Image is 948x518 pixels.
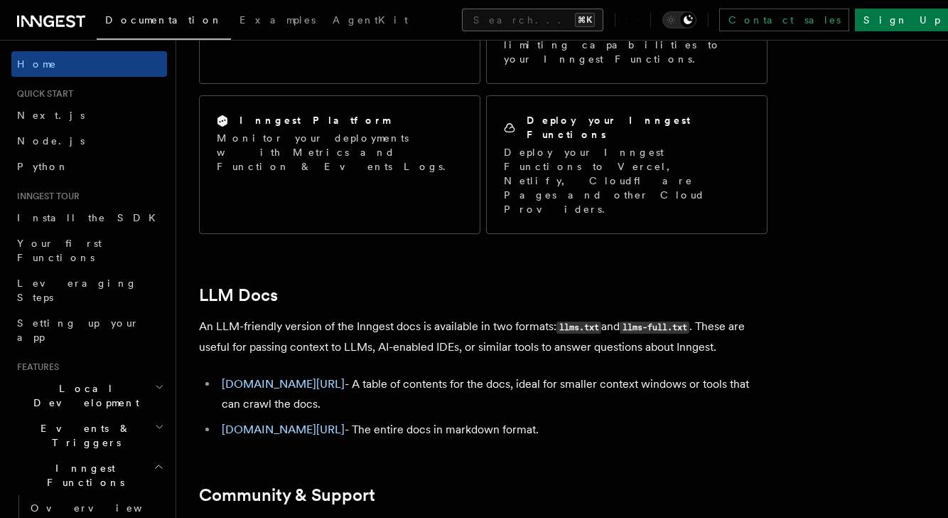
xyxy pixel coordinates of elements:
[486,95,767,234] a: Deploy your Inngest FunctionsDeploy your Inngest Functions to Vercel, Netlify, Cloudflare Pages a...
[11,88,73,100] span: Quick start
[11,421,155,450] span: Events & Triggers
[17,212,164,223] span: Install the SDK
[239,113,390,127] h2: Inngest Platform
[105,14,222,26] span: Documentation
[11,205,167,231] a: Install the SDK
[556,322,601,334] code: llms.txt
[17,277,137,303] span: Leveraging Steps
[504,145,750,216] p: Deploy your Inngest Functions to Vercel, Netlify, Cloudflare Pages and other Cloud Providers.
[17,135,85,147] span: Node.js
[11,191,80,202] span: Inngest tour
[17,57,57,71] span: Home
[527,113,750,142] h2: Deploy your Inngest Functions
[11,102,167,128] a: Next.js
[231,4,324,38] a: Examples
[17,110,85,121] span: Next.js
[17,161,69,172] span: Python
[11,310,167,350] a: Setting up your app
[217,374,767,414] li: - A table of contents for the docs, ideal for smaller context windows or tools that can crawl the...
[11,51,167,77] a: Home
[11,416,167,455] button: Events & Triggers
[11,461,153,490] span: Inngest Functions
[11,231,167,270] a: Your first Functions
[17,238,102,263] span: Your first Functions
[11,270,167,310] a: Leveraging Steps
[199,317,767,357] p: An LLM-friendly version of the Inngest docs is available in two formats: and . These are useful f...
[217,131,463,174] p: Monitor your deployments with Metrics and Function & Events Logs.
[719,9,849,31] a: Contact sales
[662,11,696,28] button: Toggle dark mode
[199,95,480,234] a: Inngest PlatformMonitor your deployments with Metrics and Function & Events Logs.
[199,285,278,305] a: LLM Docs
[17,317,139,343] span: Setting up your app
[11,381,155,410] span: Local Development
[11,361,59,373] span: Features
[97,4,231,40] a: Documentation
[222,423,345,436] a: [DOMAIN_NAME][URL]
[620,322,689,334] code: llms-full.txt
[575,13,595,27] kbd: ⌘K
[11,154,167,179] a: Python
[11,376,167,416] button: Local Development
[324,4,416,38] a: AgentKit
[31,502,177,514] span: Overview
[239,14,316,26] span: Examples
[217,420,767,440] li: - The entire docs in markdown format.
[462,9,603,31] button: Search...⌘K
[11,128,167,154] a: Node.js
[222,377,345,391] a: [DOMAIN_NAME][URL]
[333,14,408,26] span: AgentKit
[199,485,375,505] a: Community & Support
[11,455,167,495] button: Inngest Functions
